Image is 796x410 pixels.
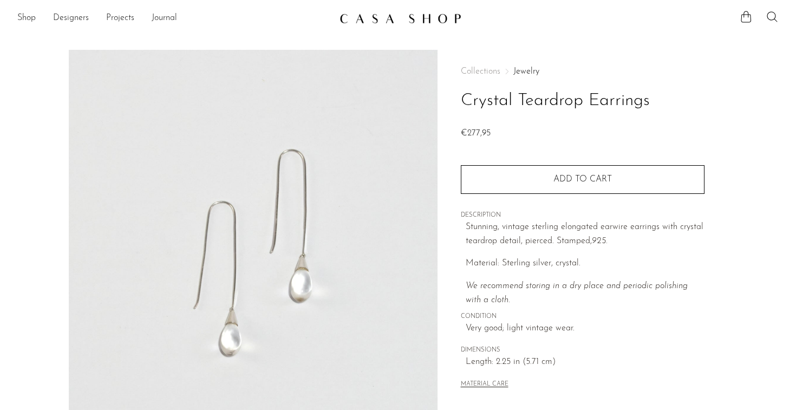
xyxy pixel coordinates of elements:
[461,67,704,76] nav: Breadcrumbs
[592,237,608,245] em: 925.
[152,11,177,25] a: Journal
[461,211,704,220] span: DESCRIPTION
[466,257,704,271] p: Material: Sterling silver, crystal.
[513,67,539,76] a: Jewelry
[553,175,612,184] span: Add to cart
[461,346,704,355] span: DIMENSIONS
[466,322,704,336] span: Very good; light vintage wear.
[466,355,704,369] span: Length: 2.25 in (5.71 cm)
[17,9,331,28] nav: Desktop navigation
[466,282,688,304] i: We recommend storing in a dry place and periodic polishing with a cloth.
[461,129,491,138] span: €277,95
[461,312,704,322] span: CONDITION
[461,67,500,76] span: Collections
[53,11,89,25] a: Designers
[461,165,704,193] button: Add to cart
[17,11,36,25] a: Shop
[106,11,134,25] a: Projects
[466,220,704,248] p: Stunning, vintage sterling elongated earwire earrings with crystal teardrop detail, pierced. Stam...
[17,9,331,28] ul: NEW HEADER MENU
[461,381,508,389] button: MATERIAL CARE
[461,87,704,115] h1: Crystal Teardrop Earrings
